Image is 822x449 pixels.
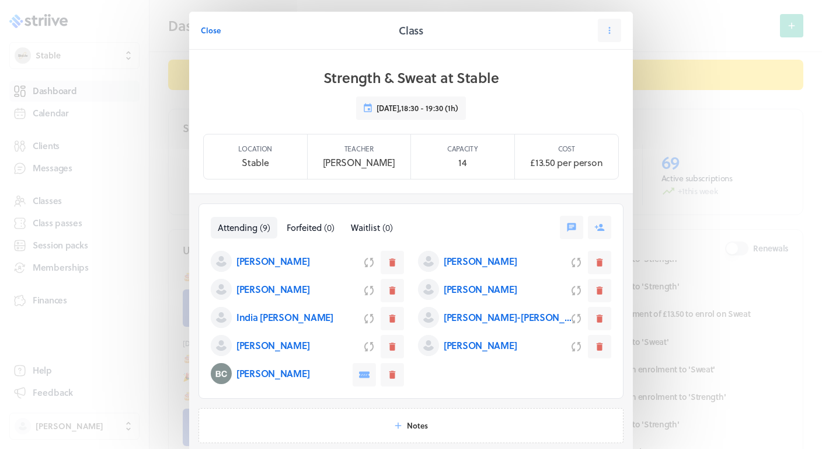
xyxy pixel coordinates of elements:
[444,310,572,324] p: [PERSON_NAME]-[PERSON_NAME]
[218,221,257,234] span: Attending
[444,339,517,353] p: [PERSON_NAME]
[236,339,309,353] p: [PERSON_NAME]
[530,156,602,170] p: £13.50 per person
[399,22,423,39] h2: Class
[351,221,380,234] span: Waitlist
[344,217,400,239] button: Waitlist(0)
[407,420,428,431] span: Notes
[201,25,221,36] span: Close
[323,156,395,170] p: [PERSON_NAME]
[382,221,393,234] span: ( 0 )
[444,282,517,296] p: [PERSON_NAME]
[558,144,575,153] p: Cost
[238,144,272,153] p: Location
[458,156,466,170] p: 14
[236,310,333,324] p: India [PERSON_NAME]
[444,254,517,268] p: [PERSON_NAME]
[280,217,342,239] button: Forfeited(0)
[242,156,269,170] p: Stable
[287,221,322,234] span: Forfeited
[211,363,232,384] img: Sophie Bankes
[201,19,221,42] button: Close
[198,408,624,443] button: Notes
[236,254,309,268] p: [PERSON_NAME]
[211,217,400,239] nav: Tabs
[344,144,374,153] p: Teacher
[356,96,466,120] button: [DATE],18:30 - 19:30 (1h)
[447,144,478,153] p: Capacity
[236,367,309,381] p: [PERSON_NAME]
[211,217,277,239] button: Attending(9)
[236,282,309,296] p: [PERSON_NAME]
[260,221,270,234] span: ( 9 )
[323,68,499,87] h1: Strength & Sweat at Stable
[324,221,335,234] span: ( 0 )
